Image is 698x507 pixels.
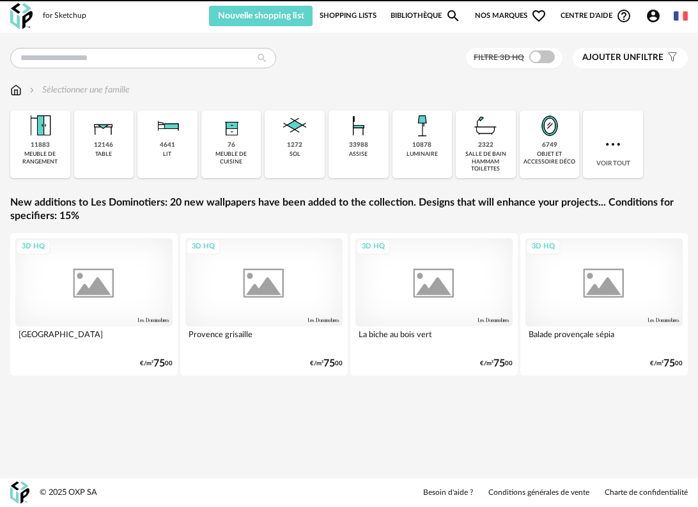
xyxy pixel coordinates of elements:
[10,3,33,29] img: OXP
[350,233,518,375] a: 3D HQ La biche au bois vert €/m²7500
[160,141,175,149] div: 4641
[15,326,173,352] div: [GEOGRAPHIC_DATA]
[534,110,565,141] img: Miroir.png
[216,110,247,141] img: Rangement.png
[605,488,688,498] a: Charte de confidentialité
[279,110,310,141] img: Sol.png
[542,141,557,149] div: 6749
[573,48,688,68] button: Ajouter unfiltre Filter icon
[582,52,663,63] span: filtre
[646,8,667,24] span: Account Circle icon
[523,151,576,165] div: objet et accessoire déco
[616,8,632,24] span: Help Circle Outline icon
[205,151,258,165] div: meuble de cuisine
[88,110,119,141] img: Table.png
[343,110,374,141] img: Assise.png
[356,239,391,255] div: 3D HQ
[27,84,130,96] div: Sélectionner une famille
[10,233,178,375] a: 3D HQ [GEOGRAPHIC_DATA] €/m²7500
[349,141,368,149] div: 33988
[25,110,56,141] img: Meuble%20de%20rangement.png
[320,6,376,26] a: Shopping Lists
[480,359,513,368] div: €/m² 00
[152,110,183,141] img: Literie.png
[349,151,368,158] div: assise
[323,359,335,368] span: 75
[488,488,589,498] a: Conditions générales de vente
[674,9,688,23] img: fr
[153,359,165,368] span: 75
[14,151,66,165] div: meuble de rangement
[355,326,513,352] div: La biche au bois vert
[180,233,348,375] a: 3D HQ Provence grisaille €/m²7500
[228,141,235,149] div: 76
[10,481,29,504] img: OXP
[520,233,688,375] a: 3D HQ Balade provençale sépia €/m²7500
[218,11,304,20] span: Nouvelle shopping list
[407,151,438,158] div: luminaire
[474,54,524,61] span: Filtre 3D HQ
[475,6,547,26] span: Nos marques
[663,359,675,368] span: 75
[412,141,431,149] div: 10878
[310,359,343,368] div: €/m² 00
[583,110,643,178] div: Voir tout
[94,141,113,149] div: 12146
[27,84,37,96] img: svg+xml;base64,PHN2ZyB3aWR0aD0iMTYiIGhlaWdodD0iMTYiIHZpZXdCb3g9IjAgMCAxNiAxNiIgZmlsbD0ibm9uZSIgeG...
[163,151,171,158] div: lit
[10,84,22,96] img: svg+xml;base64,PHN2ZyB3aWR0aD0iMTYiIGhlaWdodD0iMTciIHZpZXdCb3g9IjAgMCAxNiAxNyIgZmlsbD0ibm9uZSIgeG...
[526,239,561,255] div: 3D HQ
[582,53,636,62] span: Ajouter un
[186,239,221,255] div: 3D HQ
[209,6,313,26] button: Nouvelle shopping list
[287,141,302,149] div: 1272
[650,359,683,368] div: €/m² 00
[478,141,493,149] div: 2322
[531,8,547,24] span: Heart Outline icon
[423,488,473,498] a: Besoin d'aide ?
[446,8,461,24] span: Magnify icon
[407,110,437,141] img: Luminaire.png
[391,6,461,26] a: BibliothèqueMagnify icon
[525,326,683,352] div: Balade provençale sépia
[31,141,50,149] div: 11883
[290,151,300,158] div: sol
[16,239,50,255] div: 3D HQ
[663,52,678,63] span: Filter icon
[460,151,512,172] div: salle de bain hammam toilettes
[140,359,173,368] div: €/m² 00
[95,151,112,158] div: table
[10,196,688,223] a: New additions to Les Dominotiers: 20 new wallpapers have been added to the collection. Designs th...
[493,359,505,368] span: 75
[603,134,623,155] img: more.7b13dc1.svg
[40,487,97,498] div: © 2025 OXP SA
[470,110,501,141] img: Salle%20de%20bain.png
[561,8,632,24] span: Centre d'aideHelp Circle Outline icon
[185,326,343,352] div: Provence grisaille
[646,8,661,24] span: Account Circle icon
[43,11,86,21] div: for Sketchup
